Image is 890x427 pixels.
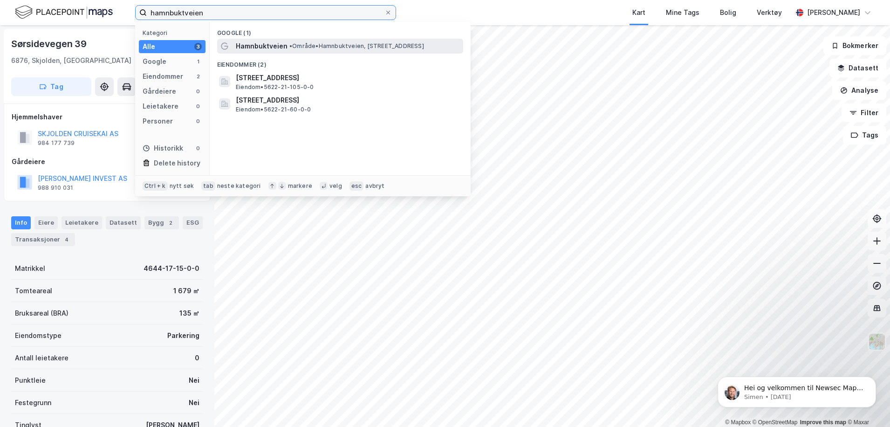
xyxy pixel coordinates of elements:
div: Bruksareal (BRA) [15,308,68,319]
span: Eiendom • 5622-21-60-0-0 [236,106,311,113]
div: Eiere [34,216,58,229]
div: Gårdeiere [143,86,176,97]
span: Eiendom • 5622-21-105-0-0 [236,83,314,91]
button: Bokmerker [823,36,886,55]
div: 988 910 031 [38,184,73,192]
div: 0 [194,117,202,125]
div: 0 [194,103,202,110]
div: Transaksjoner [11,233,75,246]
div: Sørsidevegen 39 [11,36,89,51]
div: Delete history [154,158,200,169]
span: [STREET_ADDRESS] [236,95,459,106]
img: logo.f888ab2527a4732fd821a326f86c7f29.svg [15,4,113,21]
div: Bygg [144,216,179,229]
div: Matrikkel [15,263,45,274]
button: Tags [843,126,886,145]
div: avbryt [365,182,384,190]
div: markere [288,182,312,190]
button: Tag [11,77,91,96]
input: Søk på adresse, matrikkel, gårdeiere, leietakere eller personer [147,6,384,20]
div: 1 679 ㎡ [173,285,199,296]
div: Parkering [167,330,199,341]
div: [PERSON_NAME] [807,7,860,18]
div: tab [201,181,215,191]
a: Mapbox [725,419,751,426]
div: Datasett [106,216,141,229]
div: Antall leietakere [15,352,68,364]
div: Verktøy [757,7,782,18]
div: 6876, Skjolden, [GEOGRAPHIC_DATA] [11,55,131,66]
button: Filter [842,103,886,122]
div: 0 [194,88,202,95]
div: Tomteareal [15,285,52,296]
div: Hjemmelshaver [12,111,203,123]
span: [STREET_ADDRESS] [236,72,459,83]
div: Eiendommer [143,71,183,82]
div: esc [349,181,364,191]
div: 0 [194,145,202,152]
div: Gårdeiere [12,156,203,167]
div: Kart [632,7,645,18]
div: Google [143,56,166,67]
div: 2 [166,218,175,227]
div: Leietakere [143,101,178,112]
div: 3 [194,43,202,50]
div: ESG [183,216,203,229]
button: Analyse [832,81,886,100]
div: Personer [143,116,173,127]
div: 135 ㎡ [179,308,199,319]
button: Datasett [829,59,886,77]
div: Punktleie [15,375,46,386]
div: Eiendomstype [15,330,62,341]
iframe: Intercom notifications message [704,357,890,422]
div: velg [329,182,342,190]
span: • [289,42,292,49]
div: Mine Tags [666,7,699,18]
div: Festegrunn [15,397,51,408]
div: 4 [62,235,71,244]
a: Improve this map [800,419,846,426]
span: Hamnbuktveien [236,41,288,52]
div: Nei [189,397,199,408]
div: 984 177 739 [38,139,75,147]
div: Info [11,216,31,229]
div: Nei [189,375,199,386]
div: 1 [194,58,202,65]
span: Område • Hamnbuktveien, [STREET_ADDRESS] [289,42,424,50]
a: OpenStreetMap [753,419,798,426]
div: Eiendommer (2) [210,54,471,70]
img: Z [868,333,886,351]
div: Alle [143,41,155,52]
div: Google (1) [210,22,471,39]
div: Ctrl + k [143,181,168,191]
div: Kategori [143,29,205,36]
div: Leietakere [62,216,102,229]
div: 4644-17-15-0-0 [144,263,199,274]
div: 2 [194,73,202,80]
div: neste kategori [217,182,261,190]
div: nytt søk [170,182,194,190]
div: Historikk [143,143,183,154]
div: 0 [195,352,199,364]
div: Bolig [720,7,736,18]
